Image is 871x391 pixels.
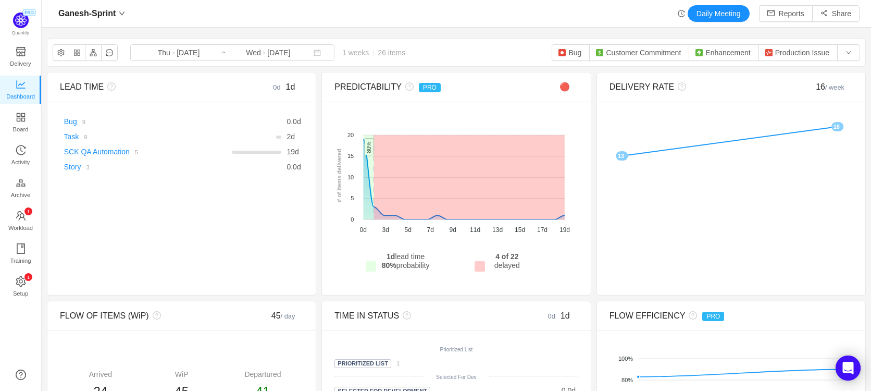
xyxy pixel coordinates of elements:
small: 1 [396,360,400,366]
a: Archive [16,178,26,199]
img: 10314 [595,48,604,57]
button: Production Issue [758,44,838,61]
sup: 1 [24,207,32,215]
i: icon: history [678,10,685,17]
span: 🔴 [559,82,570,91]
i: icon: down [119,10,125,17]
i: icon: team [16,211,26,221]
small: 5 [135,149,138,155]
button: icon: apartment [85,44,102,61]
tspan: 15d [515,227,525,234]
a: SCK QA Automation [64,148,130,156]
span: 26 items [378,48,405,57]
tspan: 10 [347,174,354,180]
tspan: 20 [347,132,354,138]
tspan: 100% [618,356,633,362]
span: Delivery [10,53,31,74]
i: icon: question-circle [149,311,161,320]
a: 3 [81,163,89,171]
span: Workload [8,217,33,238]
a: icon: teamWorkload [16,211,26,232]
p: 1 [27,207,29,215]
button: icon: appstore [69,44,85,61]
span: lead time [382,252,430,270]
span: Setup [13,283,28,304]
tspan: 13d [492,227,503,234]
div: Arrived [60,369,141,380]
tspan: 5 [351,195,354,202]
i: icon: line-chart [16,79,26,90]
span: d [287,148,298,156]
input: Start date [136,47,221,58]
small: 0d [273,83,285,91]
img: 10303 [558,48,566,57]
i: icon: history [16,145,26,155]
a: Training [16,244,26,265]
span: PRO [419,83,441,92]
span: 1 weeks [334,48,413,57]
span: Quantify [12,30,30,35]
small: Selected For Dev [436,374,476,380]
i: icon: question-circle [104,82,116,91]
small: / day [281,312,295,320]
button: Daily Meeting [688,5,750,22]
input: End date [226,47,310,58]
button: icon: setting [53,44,69,61]
a: icon: settingSetup [16,277,26,298]
tspan: 17d [537,227,548,234]
i: icon: question-circle [399,311,411,320]
span: probability [382,261,430,270]
span: Dashboard [6,86,35,107]
small: 0d [548,312,561,320]
a: Task [64,132,79,141]
i: icon: appstore [16,112,26,123]
span: Ganesh-Sprint [58,5,116,22]
a: icon: question-circle [16,370,26,380]
strong: 1d [387,252,395,261]
div: 45 [242,310,303,322]
strong: 80% [382,261,396,270]
a: Dashboard [16,80,26,101]
span: d [287,132,295,141]
span: 0.0 [287,117,296,126]
small: 3 [86,164,89,170]
a: Story [64,163,81,171]
i: icon: question-circle [685,311,697,320]
a: 9 [79,132,87,141]
span: 1d [561,311,570,320]
span: delayed [494,252,520,270]
tspan: 7d [427,227,434,234]
img: Quantify [13,13,29,28]
span: PRO [702,312,724,321]
button: Customer Commitment [589,44,689,61]
small: / week [825,83,844,91]
a: Board [16,113,26,133]
a: 9 [77,117,85,126]
div: TIME IN STATUS [334,310,517,322]
span: 0.0 [287,163,296,171]
span: LEAD TIME [60,82,104,91]
span: Board [13,119,29,140]
i: icon: calendar [314,49,321,56]
button: icon: share-altShare [812,5,860,22]
span: 2 [287,132,291,141]
tspan: 3d [382,227,389,234]
div: FLOW OF ITEMS (WiP) [60,310,242,322]
i: icon: book [16,243,26,254]
tspan: 9d [450,227,456,234]
div: DELIVERY RATE [609,81,792,93]
a: Delivery [16,47,26,68]
text: # of items delivered [337,149,343,203]
i: icon: gold [16,178,26,188]
div: Open Intercom Messenger [836,356,861,381]
tspan: 0 [351,216,354,223]
div: PREDICTABILITY [334,81,517,93]
sup: 1 [24,273,32,281]
div: FLOW EFFICIENCY [609,310,792,322]
span: Training [10,250,31,271]
i: icon: question-circle [674,82,686,91]
tspan: 11d [470,227,480,234]
span: Archive [11,185,30,205]
tspan: 5d [405,227,412,234]
span: 19 [287,148,295,156]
